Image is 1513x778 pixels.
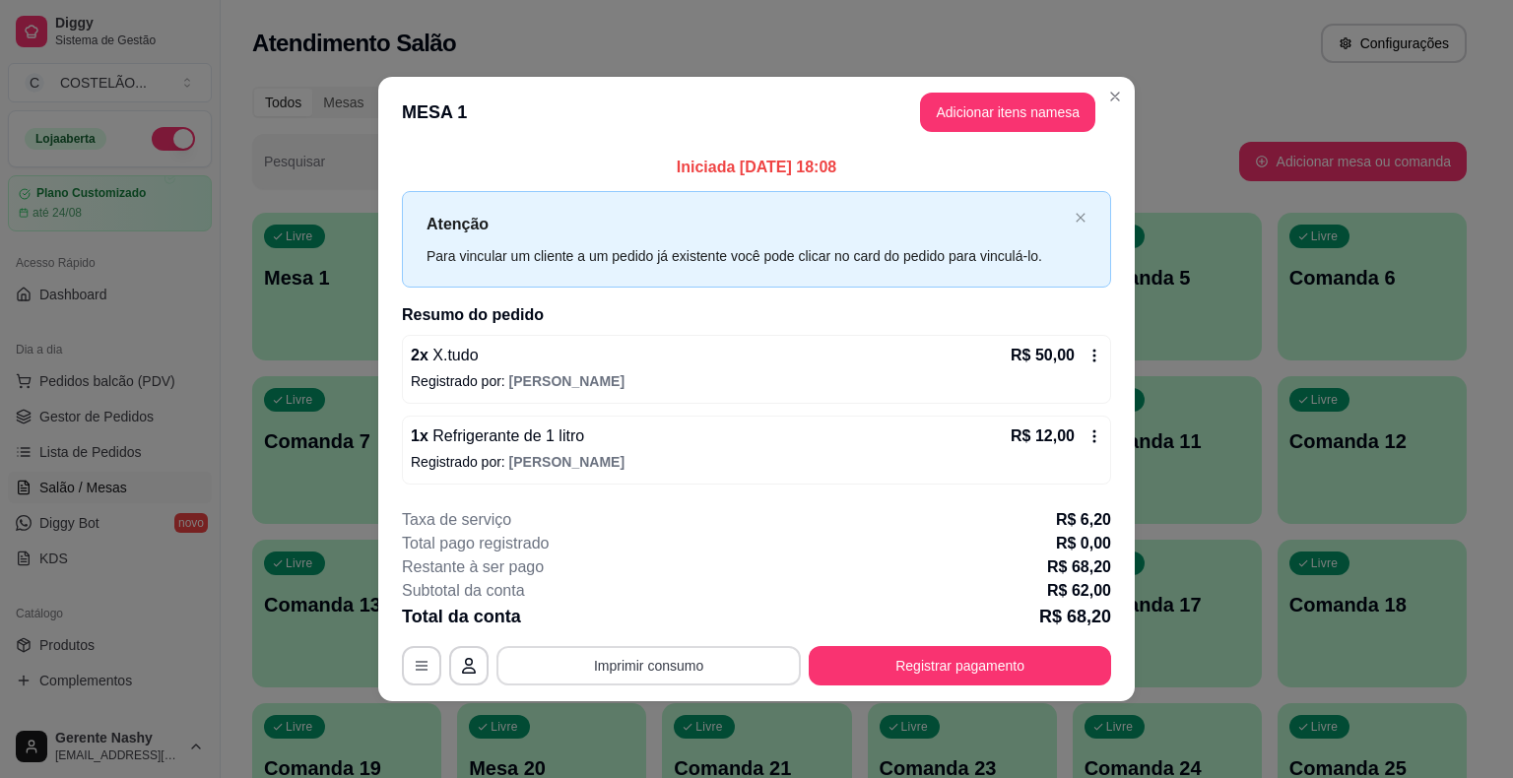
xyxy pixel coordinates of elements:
[1075,212,1086,225] button: close
[809,646,1111,685] button: Registrar pagamento
[402,532,549,555] p: Total pago registrado
[428,427,584,444] span: Refrigerante de 1 litro
[920,93,1095,132] button: Adicionar itens namesa
[509,454,625,470] span: [PERSON_NAME]
[1056,532,1111,555] p: R$ 0,00
[402,303,1111,327] h2: Resumo do pedido
[411,371,1102,391] p: Registrado por:
[402,603,521,630] p: Total da conta
[1047,555,1111,579] p: R$ 68,20
[402,579,525,603] p: Subtotal da conta
[509,373,625,389] span: [PERSON_NAME]
[1047,579,1111,603] p: R$ 62,00
[428,347,479,363] span: X.tudo
[411,452,1102,472] p: Registrado por:
[1099,81,1131,112] button: Close
[402,508,511,532] p: Taxa de serviço
[411,424,584,448] p: 1 x
[1011,424,1075,448] p: R$ 12,00
[1011,344,1075,367] p: R$ 50,00
[1056,508,1111,532] p: R$ 6,20
[1039,603,1111,630] p: R$ 68,20
[496,646,801,685] button: Imprimir consumo
[411,344,479,367] p: 2 x
[402,156,1111,179] p: Iniciada [DATE] 18:08
[427,245,1067,267] div: Para vincular um cliente a um pedido já existente você pode clicar no card do pedido para vinculá...
[402,555,544,579] p: Restante à ser pago
[1075,212,1086,224] span: close
[378,77,1135,148] header: MESA 1
[427,212,1067,236] p: Atenção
